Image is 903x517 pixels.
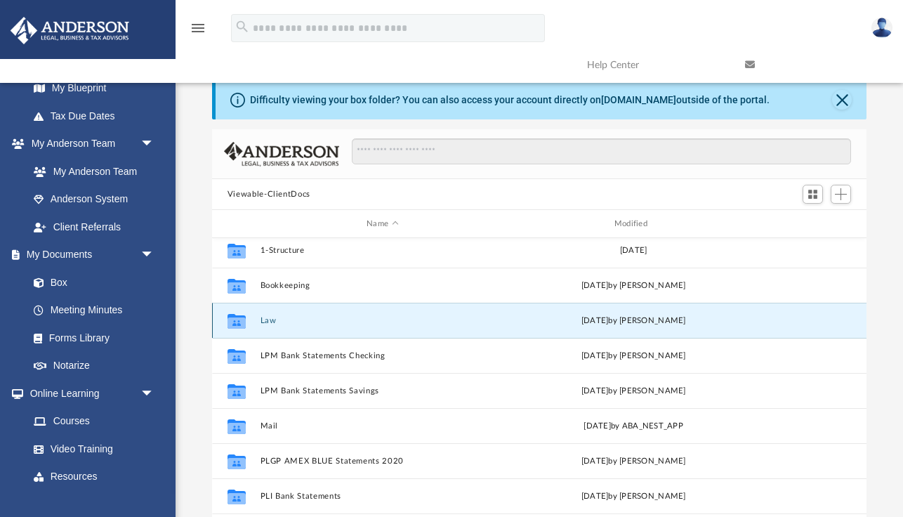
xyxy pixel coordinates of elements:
span: arrow_drop_down [140,241,169,270]
a: Video Training [20,435,162,463]
div: [DATE] by [PERSON_NAME] [511,385,756,398]
div: [DATE] by ABA_NEST_APP [511,420,756,433]
img: User Pic [871,18,892,38]
a: Notarize [20,352,169,380]
a: Anderson System [20,185,169,214]
div: Difficulty viewing your box folder? You can also access your account directly on outside of the p... [250,93,770,107]
a: Tax Due Dates [20,102,176,130]
a: Forms Library [20,324,162,352]
button: Close [832,90,852,110]
input: Search files and folders [352,138,852,165]
div: Modified [510,218,756,230]
button: Mail [260,421,505,431]
span: arrow_drop_down [140,130,169,159]
span: arrow_drop_down [140,379,169,408]
a: Online Learningarrow_drop_down [10,379,169,407]
a: Help Center [576,37,734,93]
img: Anderson Advisors Platinum Portal [6,17,133,44]
div: [DATE] by [PERSON_NAME] [511,490,756,503]
a: Courses [20,407,169,436]
div: [DATE] by [PERSON_NAME] [511,455,756,468]
i: menu [190,20,206,37]
a: Resources [20,463,169,491]
a: Client Referrals [20,213,169,241]
div: id [762,218,860,230]
div: [DATE] [511,244,756,257]
a: My Documentsarrow_drop_down [10,241,169,269]
button: Bookkeeping [260,281,505,290]
div: [DATE] by [PERSON_NAME] [511,315,756,327]
button: Law [260,316,505,325]
button: Viewable-ClientDocs [228,188,310,201]
a: menu [190,27,206,37]
i: search [235,19,250,34]
button: LPM Bank Statements Savings [260,386,505,395]
a: Box [20,268,162,296]
div: [DATE] by [PERSON_NAME] [511,350,756,362]
button: LPM Bank Statements Checking [260,351,505,360]
button: 1-Structure [260,246,505,255]
a: Meeting Minutes [20,296,169,325]
div: [DATE] by [PERSON_NAME] [511,280,756,292]
button: PLI Bank Statements [260,492,505,501]
button: Add [831,185,852,204]
button: PLGP AMEX BLUE Statements 2020 [260,457,505,466]
div: Name [259,218,504,230]
div: id [218,218,253,230]
button: Switch to Grid View [803,185,824,204]
a: [DOMAIN_NAME] [601,94,676,105]
a: My Blueprint [20,74,169,103]
a: My Anderson Team [20,157,162,185]
a: My Anderson Teamarrow_drop_down [10,130,169,158]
